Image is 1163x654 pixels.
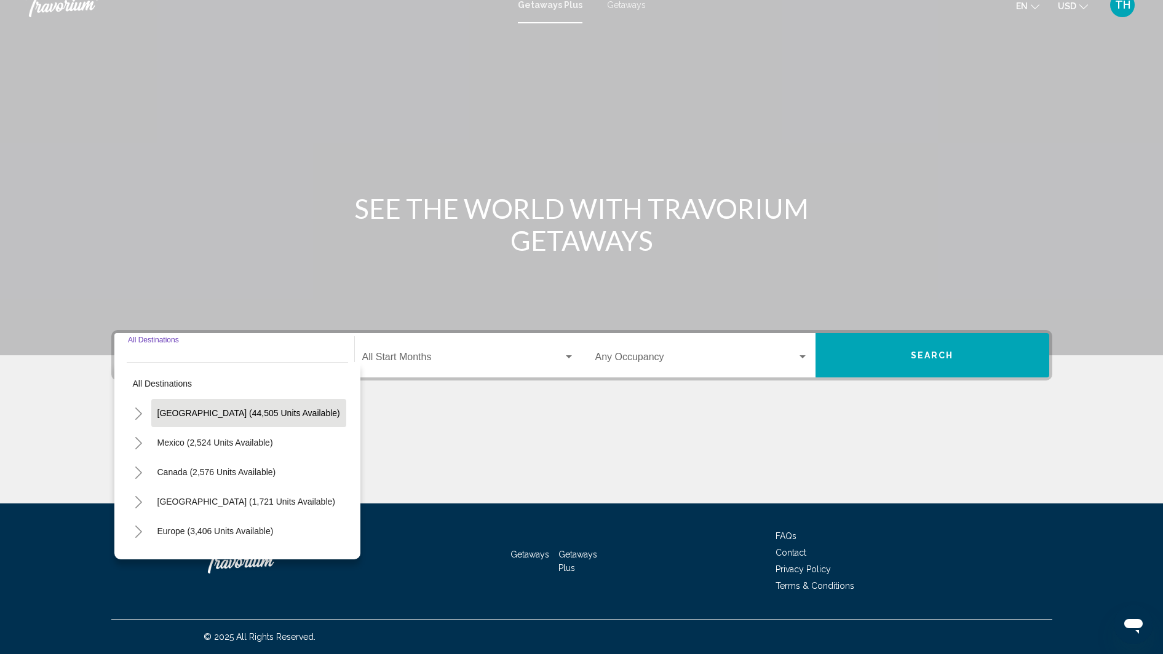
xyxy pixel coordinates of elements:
[114,333,1049,377] div: Search widget
[776,548,806,557] a: Contact
[133,379,193,388] span: All destinations
[127,369,348,398] button: All destinations
[157,497,335,506] span: [GEOGRAPHIC_DATA] (1,721 units available)
[1016,1,1028,11] span: en
[204,543,327,580] a: Travorium
[776,531,796,541] a: FAQs
[558,550,597,573] a: Getaways Plus
[1114,605,1153,644] iframe: Button to launch messaging window
[151,458,282,486] button: Canada (2,576 units available)
[816,333,1049,377] button: Search
[127,519,151,543] button: Toggle Europe (3,406 units available)
[151,517,280,545] button: Europe (3,406 units available)
[776,581,854,591] a: Terms & Conditions
[151,399,346,427] button: [GEOGRAPHIC_DATA] (44,505 units available)
[351,192,812,256] h1: SEE THE WORLD WITH TRAVORIUM GETAWAYS
[127,430,151,455] button: Toggle Mexico (2,524 units available)
[911,351,954,361] span: Search
[127,460,151,484] button: Toggle Canada (2,576 units available)
[127,401,151,425] button: Toggle United States (44,505 units available)
[157,467,276,477] span: Canada (2,576 units available)
[127,489,151,514] button: Toggle Caribbean & Atlantic Islands (1,721 units available)
[157,438,273,447] span: Mexico (2,524 units available)
[1058,1,1076,11] span: USD
[151,546,335,575] button: [GEOGRAPHIC_DATA] (220 units available)
[776,564,831,574] a: Privacy Policy
[204,632,316,642] span: © 2025 All Rights Reserved.
[151,428,279,457] button: Mexico (2,524 units available)
[510,550,549,559] a: Getaways
[157,526,274,536] span: Europe (3,406 units available)
[157,408,340,418] span: [GEOGRAPHIC_DATA] (44,505 units available)
[151,487,341,516] button: [GEOGRAPHIC_DATA] (1,721 units available)
[127,548,151,573] button: Toggle Australia (220 units available)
